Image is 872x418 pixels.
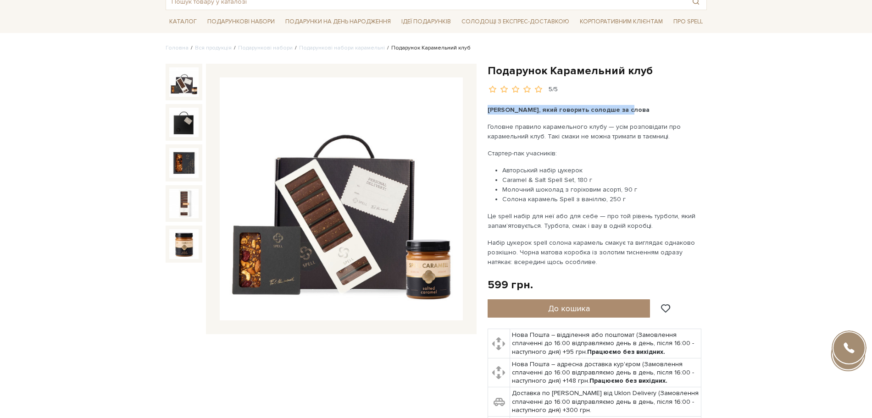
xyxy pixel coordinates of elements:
[502,165,703,175] li: Авторський набір цукерок
[670,15,706,29] span: Про Spell
[488,238,703,267] p: Набір цукерок spell солона карамель смакує та виглядає однаково розкішно. Чорна матова коробка із...
[169,67,199,97] img: Подарунок Карамельний клуб
[220,77,463,320] img: Подарунок Карамельний клуб
[169,108,199,137] img: Подарунок Карамельний клуб
[510,329,701,358] td: Нова Пошта – відділення або поштомат (Замовлення сплаченні до 16:00 відправляємо день в день, піс...
[385,44,471,52] li: Подарунок Карамельний клуб
[502,175,703,185] li: Caramel & Salt Spell Set, 180 г
[548,303,590,313] span: До кошика
[587,348,665,356] b: Працюємо без вихідних.
[299,44,385,51] a: Подарункові набори карамельні
[488,278,533,292] div: 599 грн.
[166,15,200,29] span: Каталог
[195,44,232,51] a: Вся продукція
[488,64,707,78] h1: Подарунок Карамельний клуб
[204,15,278,29] span: Подарункові набори
[169,229,199,258] img: Подарунок Карамельний клуб
[502,185,703,194] li: Молочний шоколад з горіховим асорті, 90 г
[458,14,573,29] a: Солодощі з експрес-доставкою
[549,85,558,94] div: 5/5
[510,358,701,387] td: Нова Пошта – адресна доставка кур'єром (Замовлення сплаченні до 16:00 відправляємо день в день, п...
[166,44,189,51] a: Головна
[488,299,650,318] button: До кошика
[589,377,667,385] b: Працюємо без вихідних.
[576,14,666,29] a: Корпоративним клієнтам
[282,15,394,29] span: Подарунки на День народження
[488,122,703,141] p: Головне правило карамельного клубу — усім розповідати про карамельний клуб. Такі смаки не можна т...
[169,148,199,177] img: Подарунок Карамельний клуб
[488,106,650,114] b: [PERSON_NAME], який говорить солодше за слова
[238,44,293,51] a: Подарункові набори
[488,148,703,158] p: Стартер-пак учасників:
[169,189,199,218] img: Подарунок Карамельний клуб
[488,211,703,231] p: Це spell набір для неї або для себе — про той рівень турботи, який запам’ятовується. Турбота, сма...
[502,194,703,204] li: Солона карамель Spell з ваніллю, 250 г
[510,387,701,417] td: Доставка по [PERSON_NAME] від Uklon Delivery (Замовлення сплаченні до 16:00 відправляємо день в д...
[398,15,455,29] span: Ідеї подарунків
